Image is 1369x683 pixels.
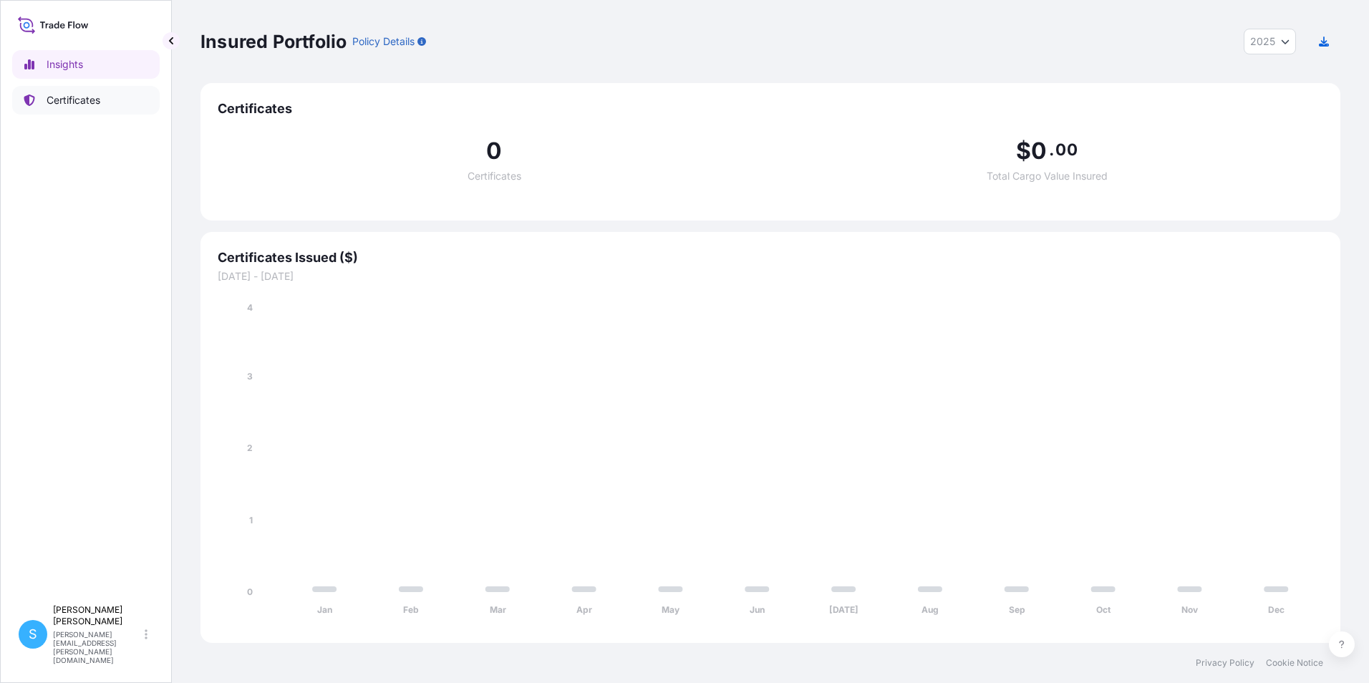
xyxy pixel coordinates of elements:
[1268,604,1285,615] tspan: Dec
[1096,604,1111,615] tspan: Oct
[1049,144,1054,155] span: .
[12,50,160,79] a: Insights
[490,604,506,615] tspan: Mar
[47,93,100,107] p: Certificates
[218,100,1323,117] span: Certificates
[249,515,253,525] tspan: 1
[352,34,415,49] p: Policy Details
[247,302,253,313] tspan: 4
[200,30,347,53] p: Insured Portfolio
[1055,144,1077,155] span: 00
[987,171,1108,181] span: Total Cargo Value Insured
[1196,657,1254,669] a: Privacy Policy
[576,604,592,615] tspan: Apr
[47,57,83,72] p: Insights
[12,86,160,115] a: Certificates
[247,442,253,453] tspan: 2
[486,140,502,163] span: 0
[403,604,419,615] tspan: Feb
[53,604,142,627] p: [PERSON_NAME] [PERSON_NAME]
[1031,140,1047,163] span: 0
[53,630,142,664] p: [PERSON_NAME][EMAIL_ADDRESS][PERSON_NAME][DOMAIN_NAME]
[317,604,332,615] tspan: Jan
[247,371,253,382] tspan: 3
[218,269,1323,284] span: [DATE] - [DATE]
[1266,657,1323,669] a: Cookie Notice
[218,249,1323,266] span: Certificates Issued ($)
[750,604,765,615] tspan: Jun
[662,604,680,615] tspan: May
[1009,604,1025,615] tspan: Sep
[468,171,521,181] span: Certificates
[29,627,37,641] span: S
[829,604,858,615] tspan: [DATE]
[1181,604,1199,615] tspan: Nov
[921,604,939,615] tspan: Aug
[247,586,253,597] tspan: 0
[1016,140,1031,163] span: $
[1250,34,1275,49] span: 2025
[1244,29,1296,54] button: Year Selector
